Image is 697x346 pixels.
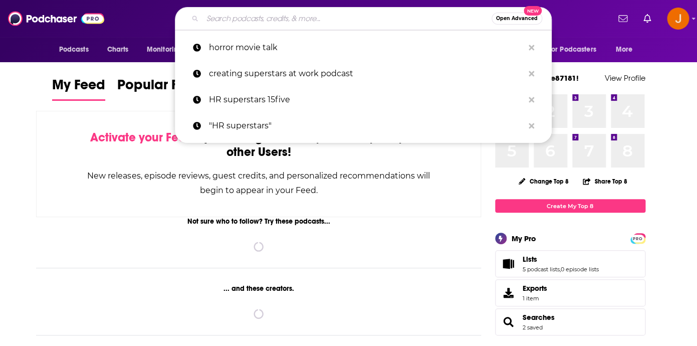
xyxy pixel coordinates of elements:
[107,43,129,57] span: Charts
[667,8,689,30] img: User Profile
[496,16,538,21] span: Open Advanced
[495,199,645,213] a: Create My Top 8
[87,130,431,159] div: by following Podcasts, Creators, Lists, and other Users!
[499,286,519,300] span: Exports
[209,35,524,61] p: horror movie talk
[90,130,193,145] span: Activate your Feed
[495,250,645,277] span: Lists
[523,324,543,331] a: 2 saved
[492,13,542,25] button: Open AdvancedNew
[52,40,102,59] button: open menu
[87,168,431,198] div: New releases, episode reviews, guest credits, and personalized recommendations will begin to appe...
[175,35,552,61] a: horror movie talk
[175,113,552,139] a: "HR superstars"
[209,113,524,139] p: "HR superstars"
[615,43,632,57] span: More
[561,266,599,273] a: 0 episode lists
[175,87,552,113] a: HR superstars 15five
[560,266,561,273] span: ,
[667,8,689,30] span: Logged in as justine87181
[495,308,645,335] span: Searches
[175,7,552,30] div: Search podcasts, credits, & more...
[523,255,537,264] span: Lists
[548,43,596,57] span: For Podcasters
[512,234,536,243] div: My Pro
[632,235,644,242] span: PRO
[495,279,645,306] a: Exports
[8,9,104,28] img: Podchaser - Follow, Share and Rate Podcasts
[117,76,202,99] span: Popular Feed
[523,284,547,293] span: Exports
[202,11,492,27] input: Search podcasts, credits, & more...
[513,175,575,188] button: Change Top 8
[36,284,482,293] div: ... and these creators.
[524,6,542,16] span: New
[101,40,135,59] a: Charts
[639,10,655,27] a: Show notifications dropdown
[667,8,689,30] button: Show profile menu
[59,43,89,57] span: Podcasts
[52,76,105,101] a: My Feed
[36,217,482,226] div: Not sure who to follow? Try these podcasts...
[209,61,524,87] p: creating superstars at work podcast
[605,73,645,83] a: View Profile
[117,76,202,101] a: Popular Feed
[523,255,599,264] a: Lists
[608,40,645,59] button: open menu
[209,87,524,113] p: HR superstars 15five
[499,315,519,329] a: Searches
[140,40,195,59] button: open menu
[632,234,644,242] a: PRO
[542,40,611,59] button: open menu
[147,43,182,57] span: Monitoring
[52,76,105,99] span: My Feed
[499,257,519,271] a: Lists
[523,295,547,302] span: 1 item
[175,61,552,87] a: creating superstars at work podcast
[523,313,555,322] a: Searches
[523,266,560,273] a: 5 podcast lists
[582,171,627,191] button: Share Top 8
[614,10,631,27] a: Show notifications dropdown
